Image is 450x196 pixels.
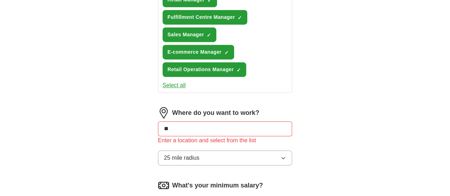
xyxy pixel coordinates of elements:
[224,50,229,55] span: ✓
[163,10,248,25] button: Fulfillment Centre Manager✓
[158,150,292,165] button: 25 mile radius
[172,181,263,190] label: What's your minimum salary?
[207,32,211,38] span: ✓
[168,48,222,56] span: E-commerce Manager
[168,66,234,73] span: Retail Operations Manager
[168,14,235,21] span: Fulfillment Centre Manager
[163,45,234,59] button: E-commerce Manager✓
[164,154,200,162] span: 25 mile radius
[163,27,217,42] button: Sales Manager✓
[237,67,241,73] span: ✓
[238,15,242,21] span: ✓
[163,81,186,90] button: Select all
[158,107,169,118] img: location.png
[163,62,246,77] button: Retail Operations Manager✓
[158,136,292,145] div: Enter a location and select from the list
[168,31,204,38] span: Sales Manager
[158,180,169,191] img: salary.png
[172,108,259,118] label: Where do you want to work?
